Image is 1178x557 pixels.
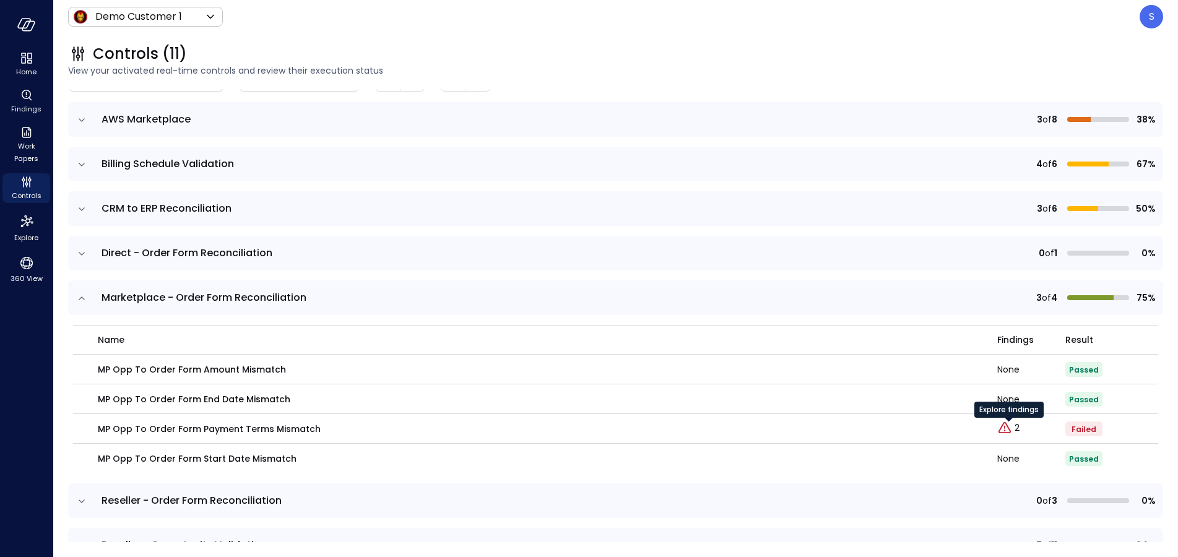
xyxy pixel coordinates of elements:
span: 3 [1037,202,1042,215]
button: expand row [76,540,88,552]
span: Passed [1069,365,1099,375]
button: expand row [76,495,88,507]
span: 1 [1054,246,1057,260]
span: Controls [12,189,41,202]
div: None [997,365,1065,374]
span: 0% [1134,494,1156,507]
span: 38% [1134,113,1156,126]
span: CRM to ERP Reconciliation [102,201,232,215]
span: 75% [1134,291,1156,304]
button: expand row [76,292,88,304]
span: of [1042,291,1051,304]
span: Reseller - Order Form Reconciliation [102,493,282,507]
div: 360 View [2,253,50,286]
span: Marketplace - Order Form Reconciliation [102,290,306,304]
span: Explore [14,231,38,244]
span: 8 [1052,113,1057,126]
div: None [997,454,1065,463]
span: 0 [1036,494,1042,507]
span: 6 [1052,157,1057,171]
button: expand row [76,114,88,126]
img: Icon [73,9,88,24]
p: S [1149,9,1154,24]
span: Reseller - Opportunity Validation [102,538,267,552]
button: expand row [76,248,88,260]
div: Controls [2,173,50,203]
p: MP Opp To Order Form Amount Mismatch [98,363,286,376]
span: Passed [1069,454,1099,464]
span: View your activated real-time controls and review their execution status [68,64,1163,77]
span: 11 [1051,538,1057,552]
span: Passed [1069,394,1099,405]
span: Work Papers [7,140,45,165]
button: expand row [76,203,88,215]
p: 2 [1015,421,1020,434]
span: name [98,333,124,347]
span: 0% [1134,246,1156,260]
span: 64% [1134,538,1156,552]
span: 3 [1036,291,1042,304]
div: Explore [2,210,50,245]
span: of [1042,494,1052,507]
span: 6 [1052,202,1057,215]
div: Explore findings [974,402,1044,418]
span: Failed [1072,424,1096,434]
span: Findings [11,103,41,115]
span: 50% [1134,202,1156,215]
span: of [1042,113,1052,126]
span: Controls (11) [93,44,187,64]
span: Direct - Order Form Reconciliation [102,246,272,260]
p: Demo Customer 1 [95,9,182,24]
span: Billing Schedule Validation [102,157,234,171]
p: MP Opp To Order Form End Date Mismatch [98,392,290,406]
span: of [1042,202,1052,215]
div: Steve Sovik [1140,5,1163,28]
div: None [997,395,1065,404]
div: Home [2,50,50,79]
span: 0 [1039,246,1045,260]
a: Explore findings [997,426,1020,439]
span: Home [16,66,37,78]
span: of [1042,538,1051,552]
span: 4 [1036,157,1042,171]
span: 67% [1134,157,1156,171]
span: 360 View [11,272,43,285]
span: Findings [997,333,1034,347]
span: of [1045,246,1054,260]
div: Work Papers [2,124,50,166]
p: MP Opp To Order Form Start Date Mismatch [98,452,297,465]
span: AWS Marketplace [102,112,191,126]
p: MP Opp To Order Form Payment Terms Mismatch [98,422,321,436]
span: 7 [1036,538,1042,552]
span: of [1042,157,1052,171]
div: Findings [2,87,50,116]
button: expand row [76,158,88,171]
span: 3 [1037,113,1042,126]
span: 3 [1052,494,1057,507]
span: Result [1065,333,1093,347]
span: 4 [1051,291,1057,304]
